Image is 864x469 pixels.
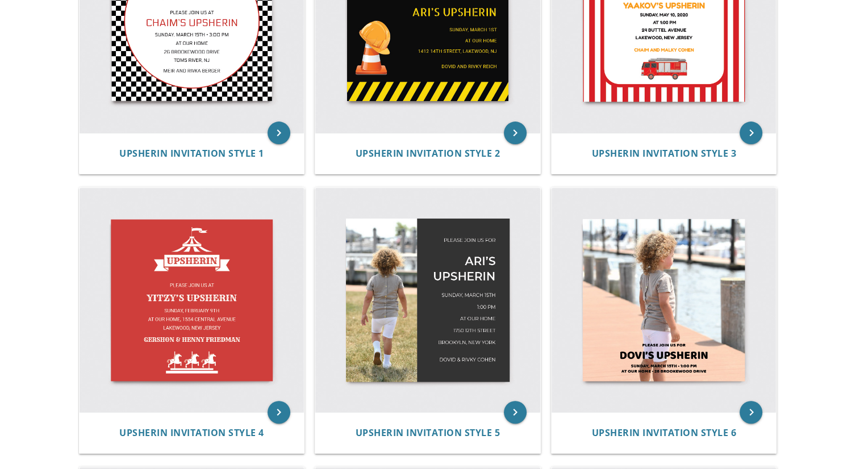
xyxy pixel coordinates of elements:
a: keyboard_arrow_right [740,401,762,424]
a: keyboard_arrow_right [268,122,290,144]
img: Upsherin Invitation Style 4 [80,188,304,413]
a: keyboard_arrow_right [268,401,290,424]
a: Upsherin Invitation Style 2 [356,148,500,159]
a: keyboard_arrow_right [504,122,527,144]
img: Upsherin Invitation Style 5 [315,188,540,413]
span: Upsherin Invitation Style 5 [356,426,500,439]
a: Upsherin Invitation Style 5 [356,428,500,438]
a: keyboard_arrow_right [740,122,762,144]
a: Upsherin Invitation Style 1 [119,148,264,159]
span: Upsherin Invitation Style 3 [591,147,736,160]
a: Upsherin Invitation Style 3 [591,148,736,159]
a: keyboard_arrow_right [504,401,527,424]
span: Upsherin Invitation Style 2 [356,147,500,160]
a: Upsherin Invitation Style 6 [591,428,736,438]
span: Upsherin Invitation Style 4 [119,426,264,439]
a: Upsherin Invitation Style 4 [119,428,264,438]
span: Upsherin Invitation Style 6 [591,426,736,439]
img: Upsherin Invitation Style 6 [552,188,777,413]
span: Upsherin Invitation Style 1 [119,147,264,160]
